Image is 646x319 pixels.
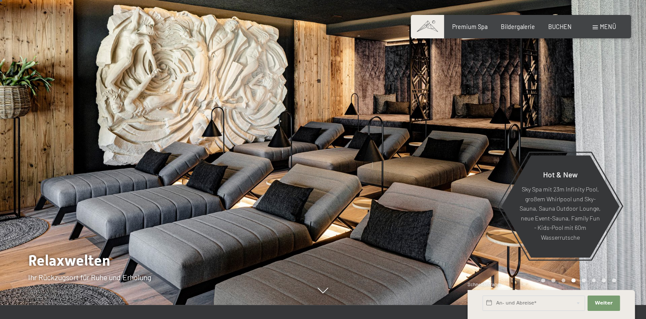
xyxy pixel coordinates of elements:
[602,278,606,283] div: Carousel Page 7
[595,300,613,307] span: Weiter
[500,155,620,258] a: Hot & New Sky Spa mit 23m Infinity Pool, großem Whirlpool und Sky-Sauna, Sauna Outdoor Lounge, ne...
[501,23,535,30] a: Bildergalerie
[571,278,576,283] div: Carousel Page 4 (Current Slide)
[519,185,601,243] p: Sky Spa mit 23m Infinity Pool, großem Whirlpool und Sky-Sauna, Sauna Outdoor Lounge, neue Event-S...
[588,296,620,311] button: Weiter
[600,23,616,30] span: Menü
[538,278,616,283] div: Carousel Pagination
[548,23,572,30] a: BUCHEN
[592,278,596,283] div: Carousel Page 6
[543,170,577,179] span: Hot & New
[561,278,566,283] div: Carousel Page 3
[582,278,586,283] div: Carousel Page 5
[452,23,488,30] a: Premium Spa
[541,278,545,283] div: Carousel Page 1
[551,278,555,283] div: Carousel Page 2
[468,281,500,287] span: Schnellanfrage
[612,278,616,283] div: Carousel Page 8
